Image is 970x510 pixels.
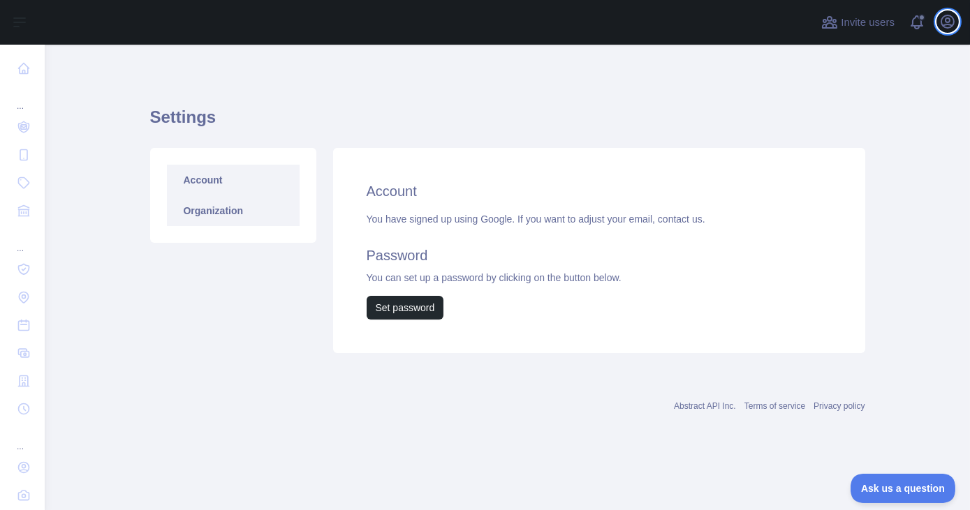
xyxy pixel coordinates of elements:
div: ... [11,424,34,452]
h2: Password [367,246,832,265]
span: Invite users [841,15,895,31]
div: ... [11,226,34,254]
a: Privacy policy [814,401,865,411]
button: Set password [367,296,444,320]
h2: Account [367,181,832,201]
a: Terms of service [744,401,805,411]
div: You have signed up using Google. If you want to adjust your email, You can set up a password by c... [367,212,832,320]
a: Abstract API Inc. [674,401,736,411]
a: Account [167,165,300,195]
a: Organization [167,195,300,226]
a: contact us. [658,213,705,225]
button: Invite users [818,11,897,33]
h1: Settings [150,106,865,140]
iframe: Toggle Customer Support [851,474,956,503]
div: ... [11,84,34,112]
